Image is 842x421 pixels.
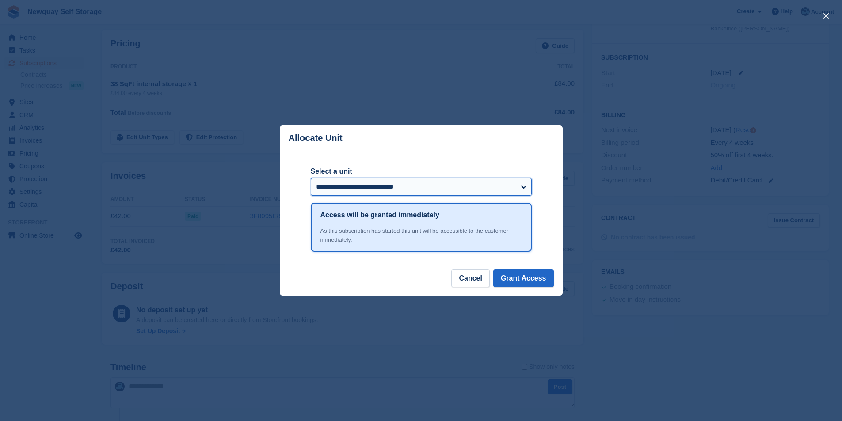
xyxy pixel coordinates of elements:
div: As this subscription has started this unit will be accessible to the customer immediately. [320,227,522,244]
button: Grant Access [493,269,554,287]
p: Allocate Unit [289,133,343,143]
label: Select a unit [311,166,532,177]
button: Cancel [451,269,489,287]
button: close [819,9,833,23]
h1: Access will be granted immediately [320,210,439,220]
